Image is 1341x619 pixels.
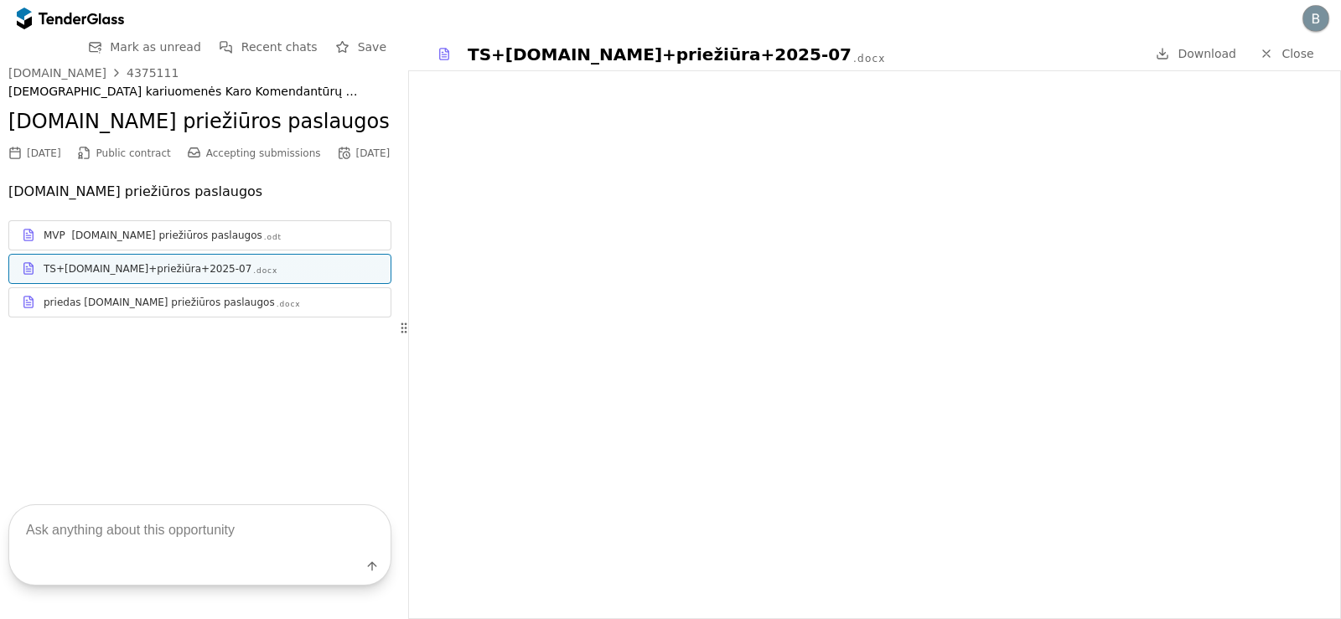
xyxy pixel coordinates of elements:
div: MVP [DOMAIN_NAME] priežiūros paslaugos [44,229,262,242]
span: Accepting submissions [206,147,321,159]
button: Save [331,37,391,58]
div: 4375111 [127,67,179,79]
div: .docx [253,266,277,276]
a: priedas [DOMAIN_NAME] priežiūros paslaugos.docx [8,287,391,317]
div: [DEMOGRAPHIC_DATA] kariuomenės Karo Komendantūrų valdyba [8,85,391,99]
a: [DOMAIN_NAME]4375111 [8,66,179,80]
div: [DATE] [27,147,61,159]
p: [DOMAIN_NAME] priežiūros paslaugos [8,180,391,204]
div: priedas [DOMAIN_NAME] priežiūros paslaugos [44,296,275,309]
span: Download [1178,47,1236,60]
h2: [DOMAIN_NAME] priežiūros paslaugos [8,108,391,137]
div: .odt [264,232,282,243]
a: TS+[DOMAIN_NAME]+priežiūra+2025-07.docx [8,254,391,284]
div: TS+[DOMAIN_NAME]+priežiūra+2025-07 [468,43,852,66]
span: Mark as unread [110,40,201,54]
span: Public contract [96,147,171,159]
button: Recent chats [215,37,323,58]
span: Recent chats [241,40,318,54]
span: Save [358,40,386,54]
div: [DOMAIN_NAME] [8,67,106,79]
span: Close [1281,47,1313,60]
div: TS+[DOMAIN_NAME]+priežiūra+2025-07 [44,262,251,276]
button: Mark as unread [83,37,206,58]
div: [DATE] [356,147,391,159]
a: MVP [DOMAIN_NAME] priežiūros paslaugos.odt [8,220,391,250]
a: Close [1250,44,1324,64]
a: Download [1151,44,1241,64]
div: .docx [853,52,885,66]
div: .docx [277,299,301,310]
